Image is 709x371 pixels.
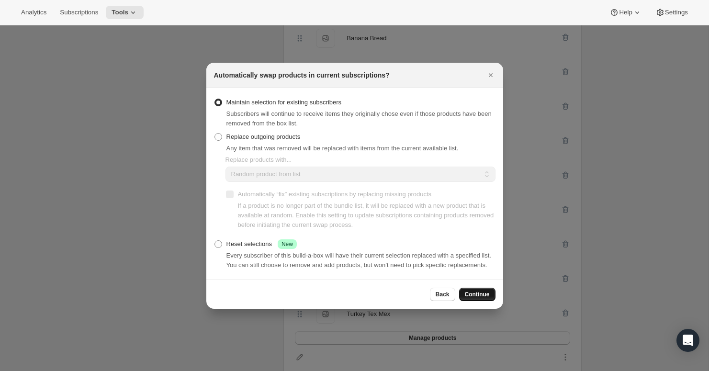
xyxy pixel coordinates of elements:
[430,288,455,301] button: Back
[226,239,297,249] div: Reset selections
[238,191,432,198] span: Automatically “fix” existing subscriptions by replacing missing products
[60,9,98,16] span: Subscriptions
[54,6,104,19] button: Subscriptions
[281,240,293,248] span: New
[619,9,632,16] span: Help
[21,9,46,16] span: Analytics
[665,9,688,16] span: Settings
[226,133,301,140] span: Replace outgoing products
[226,252,491,269] span: Every subscriber of this build-a-box will have their current selection replaced with a specified ...
[465,291,490,298] span: Continue
[226,145,459,152] span: Any item that was removed will be replaced with items from the current available list.
[650,6,694,19] button: Settings
[214,70,390,80] h2: Automatically swap products in current subscriptions?
[484,68,497,82] button: Close
[604,6,647,19] button: Help
[676,329,699,352] div: Open Intercom Messenger
[15,6,52,19] button: Analytics
[226,110,492,127] span: Subscribers will continue to receive items they originally chose even if those products have been...
[106,6,144,19] button: Tools
[436,291,450,298] span: Back
[225,156,292,163] span: Replace products with...
[226,99,342,106] span: Maintain selection for existing subscribers
[459,288,495,301] button: Continue
[112,9,128,16] span: Tools
[238,202,494,228] span: If a product is no longer part of the bundle list, it will be replaced with a new product that is...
